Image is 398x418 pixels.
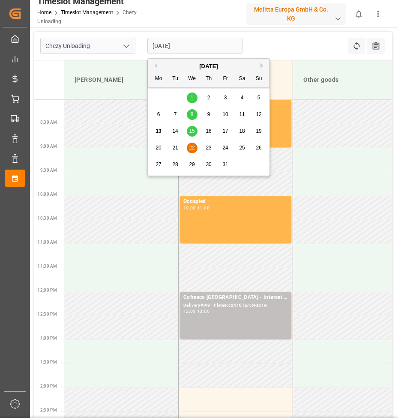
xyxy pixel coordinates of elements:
[256,128,261,134] span: 19
[206,145,211,151] span: 23
[183,309,196,313] div: 12:00
[237,93,248,103] div: Choose Saturday, October 4th, 2025
[153,126,164,137] div: Choose Monday, October 13th, 2025
[150,90,267,173] div: month 2025-10
[206,128,211,134] span: 16
[183,293,288,302] div: Cofresco [GEOGRAPHIC_DATA] - Interset Sp. z o.o.
[40,168,57,173] span: 9:30 AM
[239,111,245,117] span: 11
[203,74,214,84] div: Th
[156,128,161,134] span: 13
[37,216,57,221] span: 10:30 AM
[170,74,181,84] div: Tu
[183,206,196,210] div: 10:00
[203,126,214,137] div: Choose Thursday, October 16th, 2025
[189,145,195,151] span: 22
[260,63,266,68] button: Next Month
[156,145,161,151] span: 20
[197,309,209,313] div: 13:00
[37,288,57,293] span: 12:00 PM
[220,74,231,84] div: Fr
[220,143,231,153] div: Choose Friday, October 24th, 2025
[207,95,210,101] span: 2
[203,93,214,103] div: Choose Thursday, October 2nd, 2025
[40,38,135,54] input: Type to search/select
[254,74,264,84] div: Su
[172,145,178,151] span: 21
[156,161,161,167] span: 27
[197,206,209,210] div: 11:00
[61,9,113,15] a: Timeslot Management
[170,109,181,120] div: Choose Tuesday, October 7th, 2025
[170,159,181,170] div: Choose Tuesday, October 28th, 2025
[120,39,132,53] button: open menu
[220,126,231,137] div: Choose Friday, October 17th, 2025
[183,302,288,309] div: Delivery#:49 - Plate#:ctr5107p/ct4381w
[237,109,248,120] div: Choose Saturday, October 11th, 2025
[40,144,57,149] span: 9:00 AM
[220,93,231,103] div: Choose Friday, October 3rd, 2025
[196,309,197,313] div: -
[203,109,214,120] div: Choose Thursday, October 9th, 2025
[222,161,228,167] span: 31
[187,143,198,153] div: Choose Wednesday, October 22nd, 2025
[220,159,231,170] div: Choose Friday, October 31st, 2025
[241,95,244,101] span: 4
[256,145,261,151] span: 26
[196,206,197,210] div: -
[172,161,178,167] span: 28
[40,384,57,388] span: 2:00 PM
[239,128,245,134] span: 18
[237,126,248,137] div: Choose Saturday, October 18th, 2025
[239,145,245,151] span: 25
[187,126,198,137] div: Choose Wednesday, October 15th, 2025
[187,159,198,170] div: Choose Wednesday, October 29th, 2025
[222,111,228,117] span: 10
[246,6,349,22] button: Melitta Europa GmbH & Co. KG
[40,360,57,364] span: 1:30 PM
[172,128,178,134] span: 14
[183,197,288,206] div: Occupied
[187,74,198,84] div: We
[254,143,264,153] div: Choose Sunday, October 26th, 2025
[220,109,231,120] div: Choose Friday, October 10th, 2025
[153,143,164,153] div: Choose Monday, October 20th, 2025
[224,95,227,101] span: 3
[152,63,157,68] button: Previous Month
[191,95,194,101] span: 1
[157,111,160,117] span: 6
[246,3,346,25] div: Melitta Europa GmbH & Co. KG
[37,240,57,245] span: 11:00 AM
[257,95,260,101] span: 5
[222,128,228,134] span: 17
[170,143,181,153] div: Choose Tuesday, October 21st, 2025
[40,408,57,412] span: 2:30 PM
[37,9,51,15] a: Home
[203,143,214,153] div: Choose Thursday, October 23rd, 2025
[37,192,57,197] span: 10:00 AM
[153,159,164,170] div: Choose Monday, October 27th, 2025
[147,38,242,54] input: DD-MM-YYYY
[187,93,198,103] div: Choose Wednesday, October 1st, 2025
[148,62,269,71] div: [DATE]
[189,161,195,167] span: 29
[191,111,194,117] span: 8
[368,4,388,24] button: show more
[349,4,368,24] button: show 0 new notifications
[189,128,195,134] span: 15
[206,161,211,167] span: 30
[174,111,177,117] span: 7
[153,109,164,120] div: Choose Monday, October 6th, 2025
[170,126,181,137] div: Choose Tuesday, October 14th, 2025
[153,74,164,84] div: Mo
[237,74,248,84] div: Sa
[187,109,198,120] div: Choose Wednesday, October 8th, 2025
[254,126,264,137] div: Choose Sunday, October 19th, 2025
[71,72,171,88] div: [PERSON_NAME]
[254,109,264,120] div: Choose Sunday, October 12th, 2025
[203,159,214,170] div: Choose Thursday, October 30th, 2025
[37,264,57,269] span: 11:30 AM
[37,312,57,316] span: 12:30 PM
[40,336,57,340] span: 1:00 PM
[237,143,248,153] div: Choose Saturday, October 25th, 2025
